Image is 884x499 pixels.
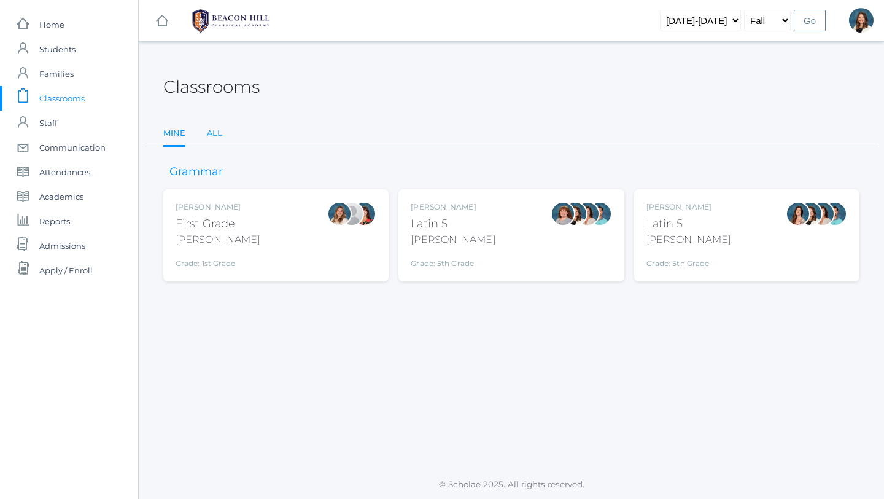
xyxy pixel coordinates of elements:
[39,12,64,37] span: Home
[176,232,260,247] div: [PERSON_NAME]
[176,252,260,269] div: Grade: 1st Grade
[798,202,823,226] div: Teresa Deutsch
[794,10,826,31] input: Go
[411,216,495,232] div: Latin 5
[163,166,229,178] h3: Grammar
[646,202,731,213] div: [PERSON_NAME]
[139,478,884,490] p: © Scholae 2025. All rights reserved.
[646,216,731,232] div: Latin 5
[176,216,260,232] div: First Grade
[39,37,76,61] span: Students
[327,202,352,226] div: Liv Barber
[207,121,222,146] a: All
[587,202,612,226] div: Westen Taylor
[39,184,83,209] span: Academics
[352,202,376,226] div: Heather Wallock
[563,202,587,226] div: Teresa Deutsch
[39,86,85,111] span: Classrooms
[411,232,495,247] div: [PERSON_NAME]
[39,234,85,258] span: Admissions
[411,252,495,269] div: Grade: 5th Grade
[786,202,810,226] div: Rebecca Salazar
[646,232,731,247] div: [PERSON_NAME]
[39,258,93,283] span: Apply / Enroll
[551,202,575,226] div: Sarah Bence
[185,6,277,36] img: 1_BHCALogos-05.png
[411,202,495,213] div: [PERSON_NAME]
[176,202,260,213] div: [PERSON_NAME]
[39,61,74,86] span: Families
[646,252,731,269] div: Grade: 5th Grade
[823,202,847,226] div: Westen Taylor
[339,202,364,226] div: Jaimie Watson
[163,121,185,147] a: Mine
[39,160,90,184] span: Attendances
[849,8,874,33] div: Teresa Deutsch
[575,202,600,226] div: Cari Burke
[39,135,106,160] span: Communication
[39,111,57,135] span: Staff
[163,77,260,96] h2: Classrooms
[810,202,835,226] div: Cari Burke
[39,209,70,234] span: Reports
